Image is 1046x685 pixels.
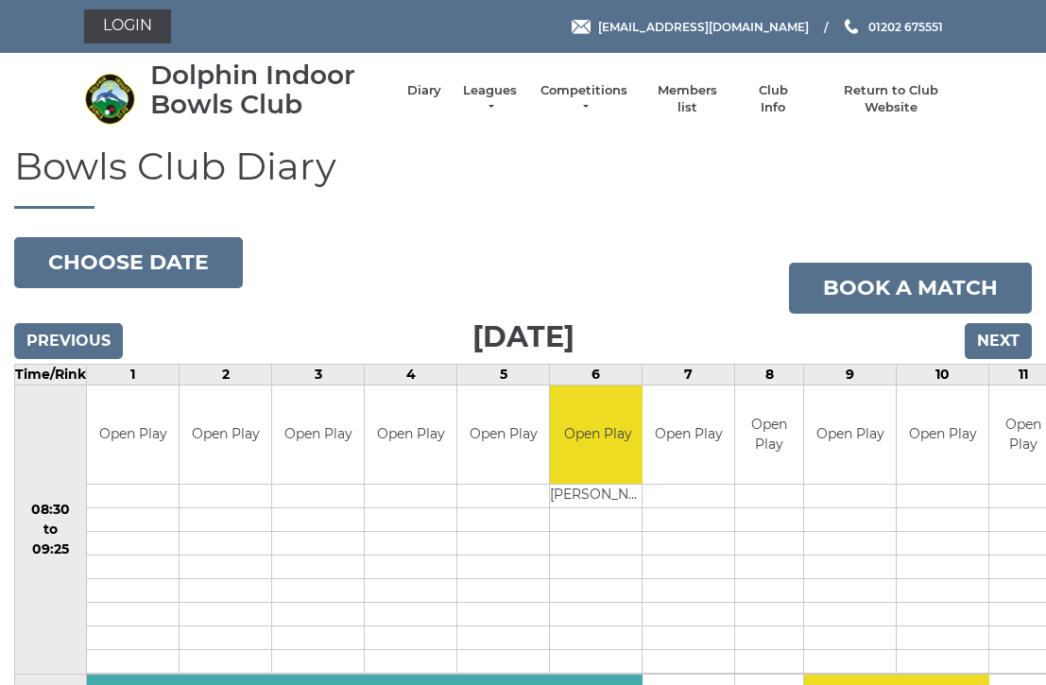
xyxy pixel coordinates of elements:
[407,82,441,99] a: Diary
[15,385,87,675] td: 08:30 to 09:25
[180,385,271,485] td: Open Play
[272,385,364,485] td: Open Play
[84,9,171,43] a: Login
[735,385,803,485] td: Open Play
[84,73,136,125] img: Dolphin Indoor Bowls Club
[460,82,520,116] a: Leagues
[365,385,456,485] td: Open Play
[789,263,1032,314] a: Book a match
[897,385,988,485] td: Open Play
[804,385,896,485] td: Open Play
[550,364,643,385] td: 6
[643,385,734,485] td: Open Play
[87,385,179,485] td: Open Play
[735,364,804,385] td: 8
[746,82,800,116] a: Club Info
[819,82,962,116] a: Return to Club Website
[87,364,180,385] td: 1
[572,20,591,34] img: Email
[180,364,272,385] td: 2
[150,60,388,119] div: Dolphin Indoor Bowls Club
[868,19,943,33] span: 01202 675551
[643,364,735,385] td: 7
[272,364,365,385] td: 3
[598,19,809,33] span: [EMAIL_ADDRESS][DOMAIN_NAME]
[845,19,858,34] img: Phone us
[457,385,549,485] td: Open Play
[572,18,809,36] a: Email [EMAIL_ADDRESS][DOMAIN_NAME]
[842,18,943,36] a: Phone us 01202 675551
[15,364,87,385] td: Time/Rink
[897,364,989,385] td: 10
[648,82,727,116] a: Members list
[539,82,629,116] a: Competitions
[14,237,243,288] button: Choose date
[14,146,1032,209] h1: Bowls Club Diary
[550,385,645,485] td: Open Play
[457,364,550,385] td: 5
[365,364,457,385] td: 4
[804,364,897,385] td: 9
[14,323,123,359] input: Previous
[550,485,645,508] td: [PERSON_NAME]
[965,323,1032,359] input: Next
